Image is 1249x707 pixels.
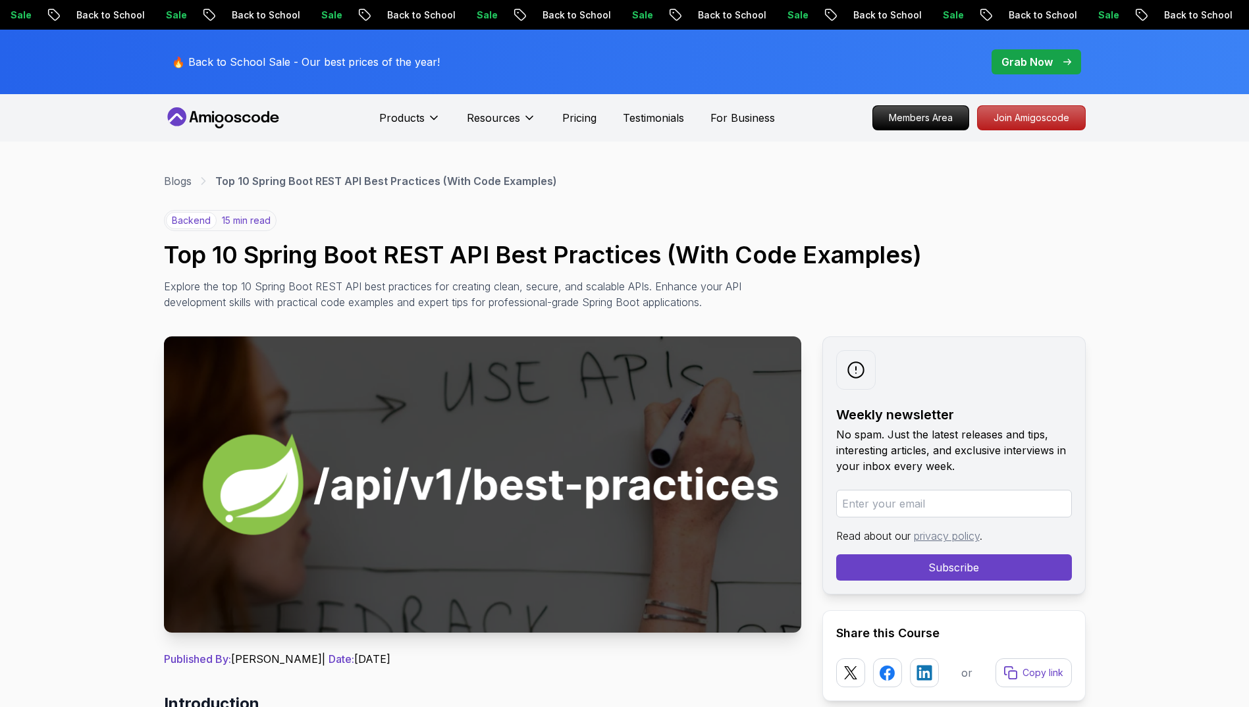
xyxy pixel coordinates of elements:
[529,9,618,22] p: Back to School
[978,106,1085,130] p: Join Amigoscode
[172,54,440,70] p: 🔥 Back to School Sale - Our best prices of the year!
[995,9,1084,22] p: Back to School
[1150,9,1240,22] p: Back to School
[836,427,1072,474] p: No spam. Just the latest releases and tips, interesting articles, and exclusive interviews in you...
[839,9,929,22] p: Back to School
[836,624,1072,642] h2: Share this Course
[215,173,557,189] p: Top 10 Spring Boot REST API Best Practices (With Code Examples)
[164,173,192,189] a: Blogs
[307,9,350,22] p: Sale
[164,278,754,310] p: Explore the top 10 Spring Boot REST API best practices for creating clean, secure, and scalable A...
[379,110,425,126] p: Products
[562,110,597,126] a: Pricing
[836,490,1072,517] input: Enter your email
[467,110,520,126] p: Resources
[774,9,816,22] p: Sale
[1023,666,1063,679] p: Copy link
[961,665,972,681] p: or
[218,9,307,22] p: Back to School
[623,110,684,126] a: Testimonials
[166,212,217,229] p: backend
[929,9,971,22] p: Sale
[164,336,801,633] img: Top 10 Spring Boot REST API Best Practices (With Code Examples) thumbnail
[379,110,440,136] button: Products
[710,110,775,126] a: For Business
[329,652,354,666] span: Date:
[63,9,152,22] p: Back to School
[996,658,1072,687] button: Copy link
[463,9,505,22] p: Sale
[836,528,1072,544] p: Read about our .
[618,9,660,22] p: Sale
[164,652,231,666] span: Published By:
[977,105,1086,130] a: Join Amigoscode
[873,106,969,130] p: Members Area
[836,554,1072,581] button: Subscribe
[684,9,774,22] p: Back to School
[836,406,1072,424] h2: Weekly newsletter
[373,9,463,22] p: Back to School
[164,651,801,667] p: [PERSON_NAME] | [DATE]
[872,105,969,130] a: Members Area
[1084,9,1127,22] p: Sale
[467,110,536,136] button: Resources
[914,529,980,542] a: privacy policy
[1001,54,1053,70] p: Grab Now
[152,9,194,22] p: Sale
[164,242,1086,268] h1: Top 10 Spring Boot REST API Best Practices (With Code Examples)
[222,214,271,227] p: 15 min read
